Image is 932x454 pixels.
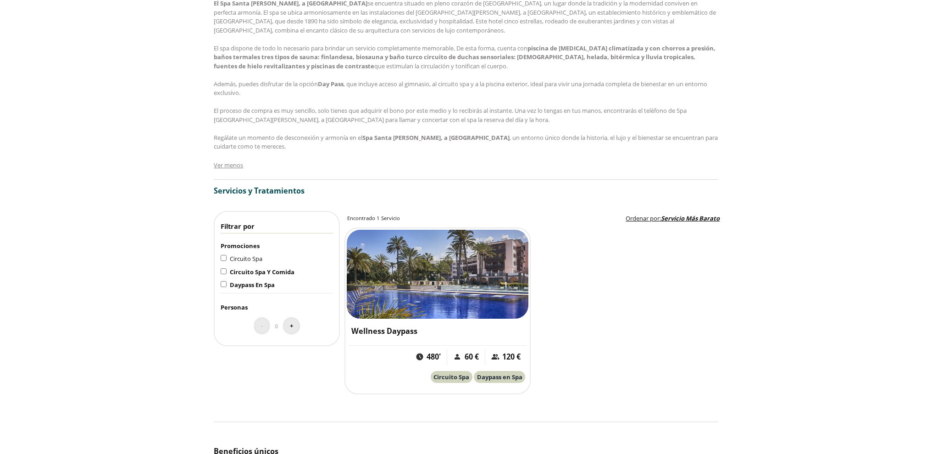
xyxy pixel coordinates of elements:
b: Spa Santa [PERSON_NAME], a [GEOGRAPHIC_DATA] [362,133,510,142]
span: Circuito Spa [433,373,469,381]
h3: Wellness Daypass [351,326,524,337]
span: Circuito Spa Y Comida [230,268,294,276]
span: 60 € [465,352,479,362]
span: Ordenar por [626,214,660,222]
span: Circuito Spa [230,255,262,263]
span: 0 [275,321,278,331]
button: + [284,318,299,333]
span: Ver menos [214,161,243,169]
span: Servicio Más Barato [661,214,720,222]
span: 480' [427,352,441,362]
a: Wellness Daypass480'60 €120 €Circuito SpaDaypass en Spa [344,227,531,394]
button: Ver menos [214,161,243,170]
b: piscina de [MEDICAL_DATA] climatizada y con chorros a presión, baños termales tres tipos de sauna... [214,44,717,70]
span: Servicios y Tratamientos [214,186,305,196]
button: - [255,318,269,333]
b: Day Pass [318,80,344,88]
span: Daypass En Spa [230,281,275,289]
span: Filtrar por [221,221,255,231]
span: Personas [221,303,248,311]
span: 120 € [502,352,521,362]
label: : [626,214,720,223]
h2: Encontrado 1 Servicio [347,215,400,222]
span: Daypass en Spa [477,373,522,381]
span: Promociones [221,242,260,250]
